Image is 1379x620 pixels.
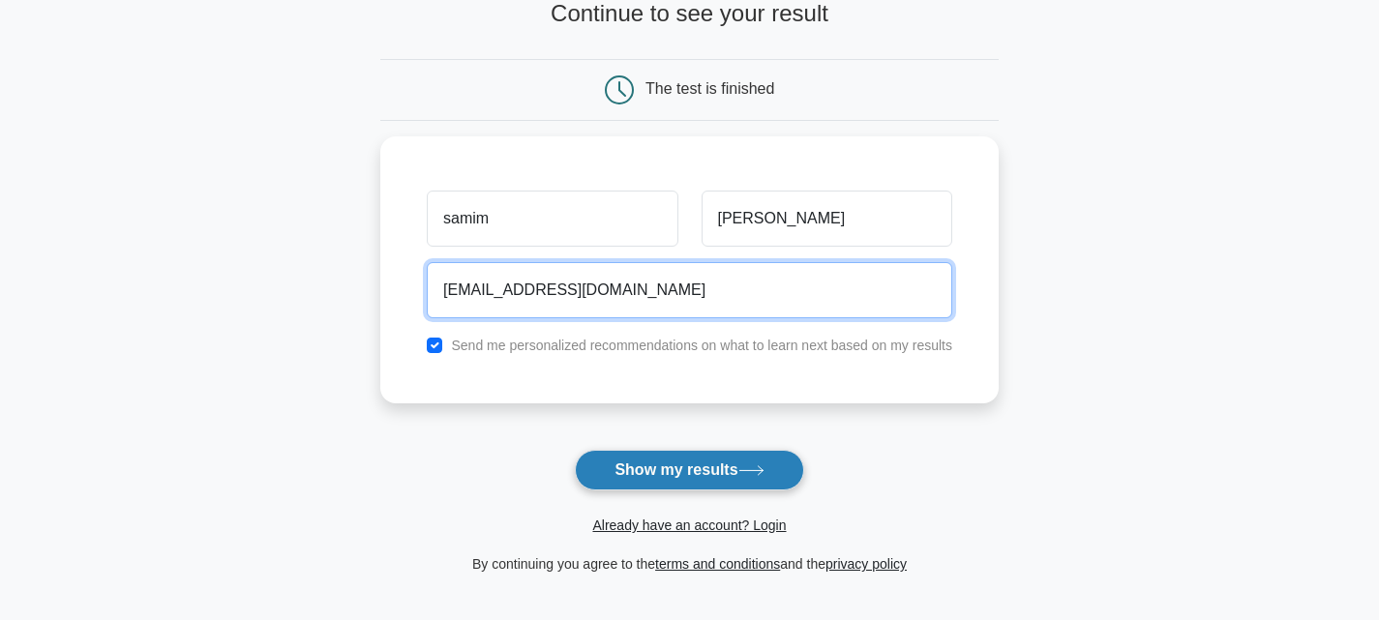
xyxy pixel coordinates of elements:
label: Send me personalized recommendations on what to learn next based on my results [451,338,952,353]
div: The test is finished [645,80,774,97]
a: privacy policy [825,556,907,572]
a: terms and conditions [655,556,780,572]
button: Show my results [575,450,803,490]
input: Last name [702,191,952,247]
div: By continuing you agree to the and the [369,552,1010,576]
input: Email [427,262,952,318]
input: First name [427,191,677,247]
a: Already have an account? Login [592,517,786,533]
